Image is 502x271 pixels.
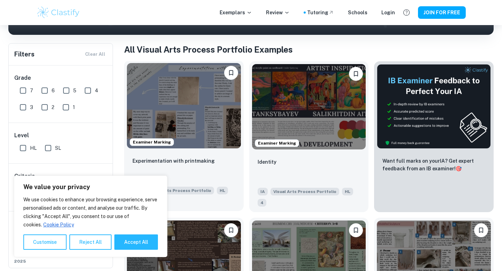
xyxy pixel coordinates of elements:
span: HL [30,144,37,152]
p: Want full marks on your IA ? Get expert feedback from an IB examiner! [382,157,485,172]
span: 3 [30,103,33,111]
img: Thumbnail [377,64,491,149]
img: Clastify logo [36,6,81,20]
button: Reject All [69,234,112,250]
h6: Filters [14,49,35,59]
div: We value your privacy [14,176,167,257]
a: Examiner MarkingPlease log in to bookmark exemplarsExperimentation with printmakingIAVisual Arts ... [124,61,244,212]
p: Experimentation with printmaking [132,157,215,165]
span: HL [217,187,228,194]
p: We use cookies to enhance your browsing experience, serve personalised ads or content, and analys... [23,195,158,229]
span: SL [55,144,61,152]
p: Review [266,9,290,16]
a: Cookie Policy [43,222,74,228]
span: 🎯 [456,166,462,171]
img: Visual Arts Process Portfolio IA example thumbnail: Identity [252,64,366,149]
span: Examiner Marking [130,139,174,145]
button: Please log in to bookmark exemplars [224,66,238,80]
a: Tutoring [307,9,334,16]
button: JOIN FOR FREE [418,6,466,19]
span: 5 [73,87,76,94]
span: 6 [52,87,55,94]
button: Help and Feedback [401,7,412,18]
span: 4 [95,87,98,94]
button: Please log in to bookmark exemplars [349,67,363,81]
a: Examiner MarkingPlease log in to bookmark exemplarsIdentityIAVisual Arts Process PortfolioHL4 [249,61,369,212]
span: 7 [30,87,33,94]
a: Schools [348,9,367,16]
button: Please log in to bookmark exemplars [349,223,363,237]
h1: All Visual Arts Process Portfolio Examples [124,43,494,56]
img: Visual Arts Process Portfolio IA example thumbnail: Experimentation with printmaking [127,63,241,148]
h6: Criteria [14,172,35,180]
p: Identity [258,158,276,166]
span: Visual Arts Process Portfolio [145,187,214,194]
button: Please log in to bookmark exemplars [224,223,238,237]
h6: Grade [14,74,108,82]
a: ThumbnailWant full marks on yourIA? Get expert feedback from an IB examiner! [374,61,494,212]
span: Examiner Marking [255,140,299,146]
span: 4 [258,199,266,207]
p: We value your privacy [23,183,158,191]
button: Customise [23,234,67,250]
span: Visual Arts Process Portfolio [271,188,339,195]
span: 2 [52,103,54,111]
button: Please log in to bookmark exemplars [474,223,488,237]
span: 1 [73,103,75,111]
a: Login [381,9,395,16]
span: HL [342,188,353,195]
h6: Level [14,131,108,140]
p: Exemplars [220,9,252,16]
button: Accept All [114,234,158,250]
span: 2025 [14,258,108,264]
span: IA [258,188,268,195]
